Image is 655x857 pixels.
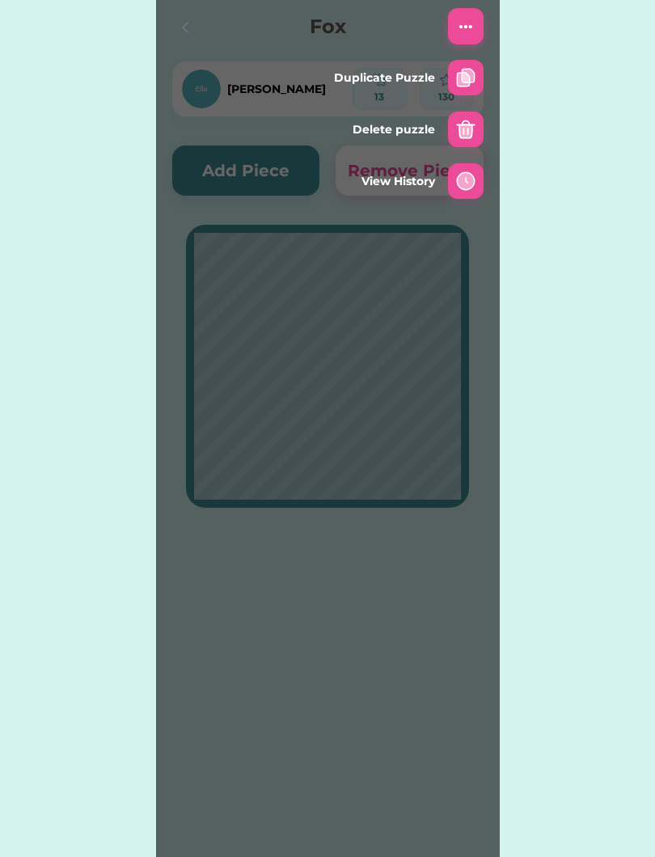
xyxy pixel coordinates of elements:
img: Interface-setting-menu-horizontal-circle--navigation-dots-three-circle-button-horizontal-menu.svg [456,17,475,36]
img: interface-time-clock-circle--clock-loading-measure-time-circle.svg [456,171,475,191]
div: View History [361,173,435,190]
div: Duplicate Puzzle [334,70,435,87]
img: Interface-file-double--file-common-double.svg [456,68,475,87]
img: interface-delete-bin-2--remove-delete-empty-bin-trash-garbage.svg [456,120,475,139]
div: Delete puzzle [353,121,435,138]
h4: Fox [224,12,432,41]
